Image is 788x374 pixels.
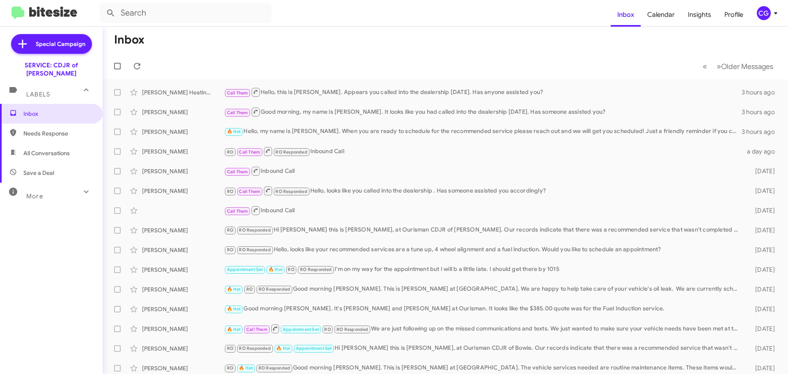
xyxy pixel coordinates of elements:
[142,285,224,294] div: [PERSON_NAME]
[742,246,781,254] div: [DATE]
[227,227,234,233] span: RO
[275,189,307,194] span: RO Responded
[742,167,781,175] div: [DATE]
[142,187,224,195] div: [PERSON_NAME]
[23,129,93,138] span: Needs Response
[239,227,270,233] span: RO Responded
[742,128,781,136] div: 3 hours ago
[224,304,742,314] div: Good morning [PERSON_NAME]. It's [PERSON_NAME] and [PERSON_NAME] at Ourisman. It looks like the $...
[721,62,773,71] span: Older Messages
[36,40,85,48] span: Special Campaign
[703,61,707,71] span: «
[224,245,742,255] div: Hello, looks like your recommended services are a tune up, 4 wheel alignment and a fuel induction...
[23,110,93,118] span: Inbox
[114,33,144,46] h1: Inbox
[227,327,241,332] span: 🔥 Hot
[142,344,224,353] div: [PERSON_NAME]
[142,167,224,175] div: [PERSON_NAME]
[142,88,224,96] div: [PERSON_NAME] Heating And Air
[99,3,272,23] input: Search
[239,247,270,252] span: RO Responded
[224,265,742,274] div: I'm on my way for the appointment but I will b a little late. I should get there by 1015
[227,110,248,115] span: Call Them
[142,325,224,333] div: [PERSON_NAME]
[742,226,781,234] div: [DATE]
[224,363,742,373] div: Good morning [PERSON_NAME]. This is [PERSON_NAME] at [GEOGRAPHIC_DATA]. The vehicle services need...
[698,58,712,75] button: Previous
[742,187,781,195] div: [DATE]
[742,108,781,116] div: 3 hours ago
[717,61,721,71] span: »
[227,287,241,292] span: 🔥 Hot
[718,3,750,27] a: Profile
[259,365,290,371] span: RO Responded
[283,327,319,332] span: Appointment Set
[276,346,290,351] span: 🔥 Hot
[26,91,50,98] span: Labels
[224,127,742,136] div: Hello, my name is [PERSON_NAME]. When you are ready to schedule for the recommended service pleas...
[224,166,742,176] div: Inbound Call
[224,186,742,196] div: Hello, looks like you called into the dealership . Has someone assisted you accordingly?
[142,246,224,254] div: [PERSON_NAME]
[712,58,778,75] button: Next
[227,346,234,351] span: RO
[142,305,224,313] div: [PERSON_NAME]
[239,346,270,351] span: RO Responded
[750,6,779,20] button: CG
[224,146,742,156] div: Inbound Call
[224,285,742,294] div: Good morning [PERSON_NAME]. This is [PERSON_NAME] at [GEOGRAPHIC_DATA]. We are happy to help take...
[224,344,742,353] div: Hi [PERSON_NAME] this is [PERSON_NAME], at Ourisman CDJR of Bowie. Our records indicate that ther...
[239,149,260,155] span: Call Them
[757,6,771,20] div: CG
[742,325,781,333] div: [DATE]
[742,207,781,215] div: [DATE]
[227,129,241,134] span: 🔥 Hot
[742,305,781,313] div: [DATE]
[11,34,92,54] a: Special Campaign
[742,266,781,274] div: [DATE]
[742,364,781,372] div: [DATE]
[246,327,268,332] span: Call Them
[227,149,234,155] span: RO
[324,327,331,332] span: RO
[268,267,282,272] span: 🔥 Hot
[681,3,718,27] a: Insights
[288,267,294,272] span: RO
[246,287,253,292] span: RO
[224,205,742,216] div: Inbound Call
[224,87,742,97] div: Hello, this is [PERSON_NAME]. Appears you called into the dealership [DATE]. Has anyone assisted ...
[698,58,778,75] nav: Page navigation example
[23,149,70,157] span: All Conversations
[239,365,253,371] span: 🔥 Hot
[742,285,781,294] div: [DATE]
[227,209,248,214] span: Call Them
[227,365,234,371] span: RO
[227,247,234,252] span: RO
[224,225,742,235] div: Hi [PERSON_NAME] this is [PERSON_NAME], at Ourisman CDJR of [PERSON_NAME]. Our records indicate t...
[227,306,241,312] span: 🔥 Hot
[23,169,54,177] span: Save a Deal
[641,3,681,27] a: Calendar
[742,147,781,156] div: a day ago
[224,107,742,117] div: Good morning, my name is [PERSON_NAME]. It looks like you had called into the dealership [DATE]. ...
[275,149,307,155] span: RO Responded
[142,226,224,234] div: [PERSON_NAME]
[142,108,224,116] div: [PERSON_NAME]
[227,169,248,174] span: Call Them
[227,90,248,96] span: Call Them
[300,267,332,272] span: RO Responded
[611,3,641,27] a: Inbox
[239,189,260,194] span: Call Them
[742,344,781,353] div: [DATE]
[296,346,332,351] span: Appointment Set
[259,287,290,292] span: RO Responded
[142,128,224,136] div: [PERSON_NAME]
[224,324,742,334] div: We are just following up on the missed communications and texts. We just wanted to make sure your...
[227,267,263,272] span: Appointment Set
[26,193,43,200] span: More
[142,147,224,156] div: [PERSON_NAME]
